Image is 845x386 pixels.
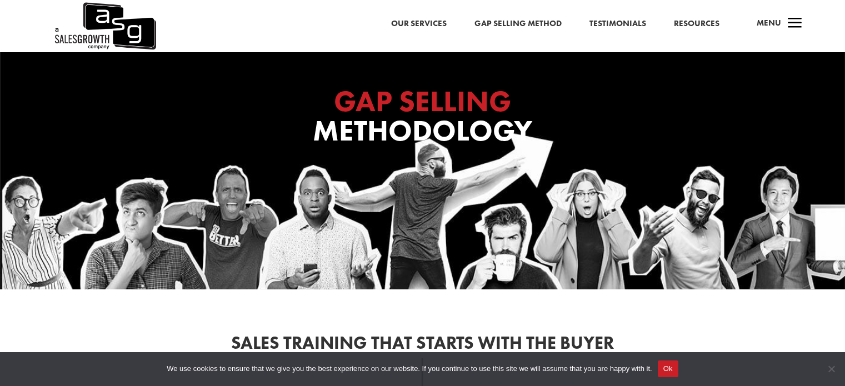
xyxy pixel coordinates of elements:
[123,334,723,358] h2: Sales Training That Starts With the Buyer
[674,17,719,31] a: Resources
[474,17,562,31] a: Gap Selling Method
[658,360,678,377] button: Ok
[334,82,511,120] span: GAP SELLING
[589,17,646,31] a: Testimonials
[391,17,447,31] a: Our Services
[784,13,806,35] span: a
[826,363,837,374] span: No
[757,17,781,28] span: Menu
[201,87,645,151] h1: Methodology
[167,363,652,374] span: We use cookies to ensure that we give you the best experience on our website. If you continue to ...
